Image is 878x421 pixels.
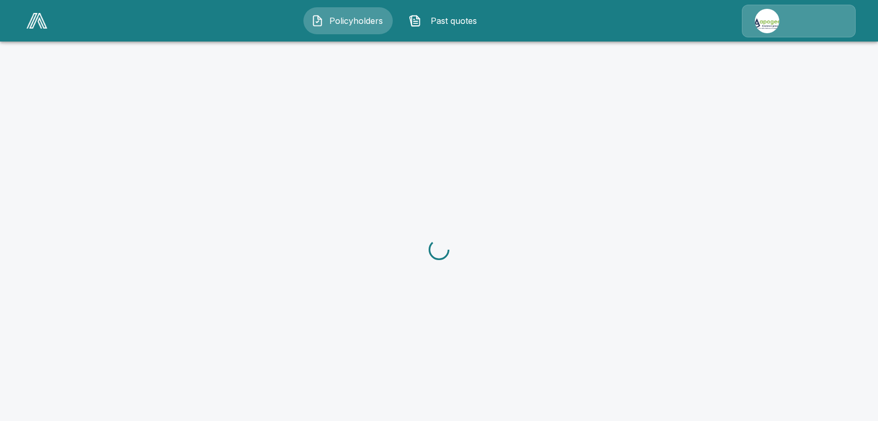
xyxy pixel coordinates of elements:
img: Policyholders Icon [311,15,324,27]
img: Past quotes Icon [409,15,421,27]
span: Policyholders [328,15,385,27]
span: Past quotes [425,15,483,27]
button: Past quotes IconPast quotes [401,7,490,34]
img: AA Logo [26,13,47,29]
button: Policyholders IconPolicyholders [303,7,393,34]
